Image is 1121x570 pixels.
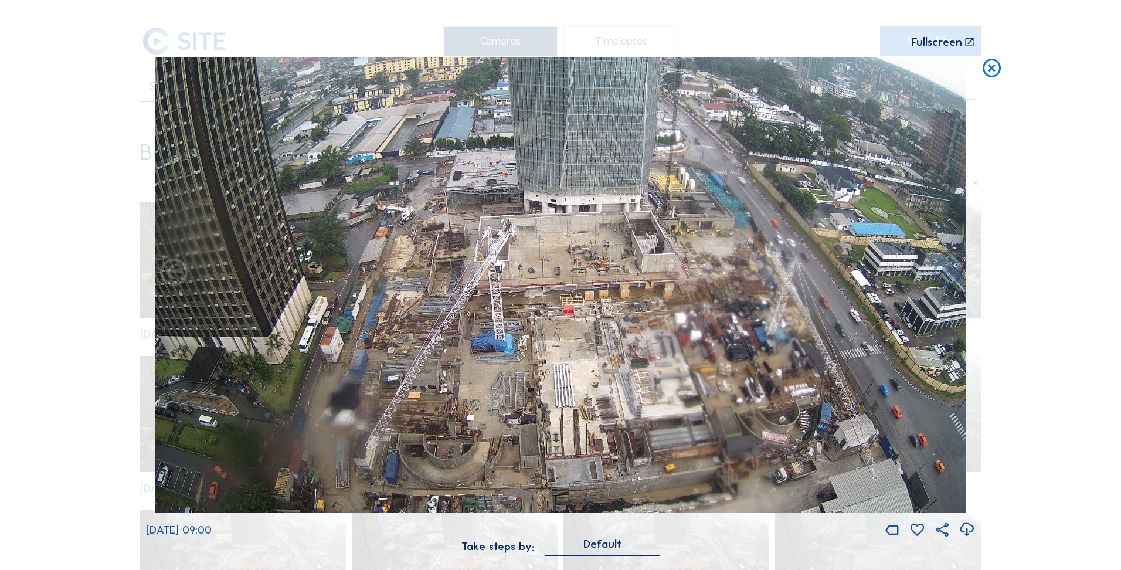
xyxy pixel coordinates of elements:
div: Take steps by: [461,541,534,552]
img: Image [155,57,966,514]
i: Back [930,257,964,290]
span: [DATE] 09:00 [146,523,212,537]
div: Default [583,539,621,549]
i: Forward [157,257,191,290]
div: Default [545,539,660,555]
div: Fullscreen [911,37,962,49]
